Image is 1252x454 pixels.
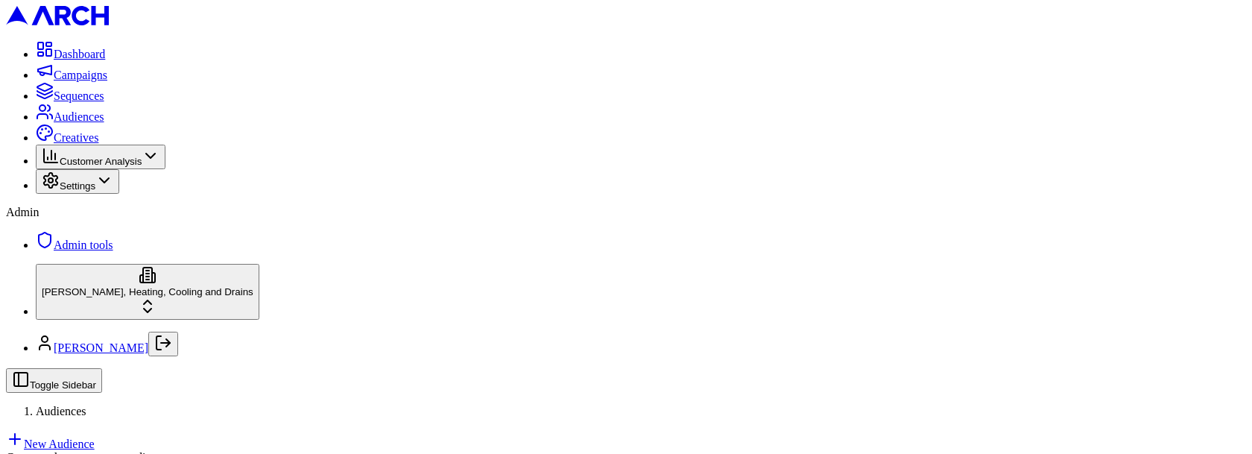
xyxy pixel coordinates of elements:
button: Log out [148,332,178,356]
a: Creatives [36,131,98,144]
span: Toggle Sidebar [30,379,96,391]
span: Creatives [54,131,98,144]
span: Audiences [54,110,104,123]
div: Admin [6,206,1246,219]
button: Toggle Sidebar [6,368,102,393]
span: Sequences [54,89,104,102]
a: Campaigns [36,69,107,81]
span: Admin tools [54,239,113,251]
button: Customer Analysis [36,145,165,169]
button: Settings [36,169,119,194]
nav: breadcrumb [6,405,1246,418]
span: Dashboard [54,48,105,60]
a: Audiences [36,110,104,123]
span: [PERSON_NAME], Heating, Cooling and Drains [42,286,253,297]
a: Dashboard [36,48,105,60]
a: New Audience [6,438,95,450]
a: Sequences [36,89,104,102]
span: Campaigns [54,69,107,81]
a: Admin tools [36,239,113,251]
button: [PERSON_NAME], Heating, Cooling and Drains [36,264,259,320]
span: Settings [60,180,95,192]
span: Customer Analysis [60,156,142,167]
a: [PERSON_NAME] [54,341,148,354]
span: Audiences [36,405,86,417]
